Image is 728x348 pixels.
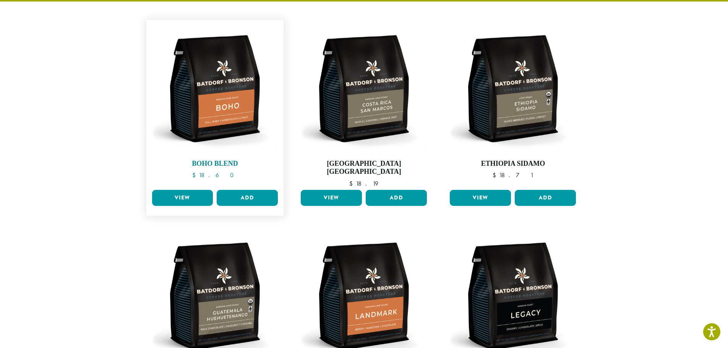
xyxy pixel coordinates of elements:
button: Add [217,190,278,206]
a: View [450,190,511,206]
a: View [152,190,213,206]
a: View [301,190,362,206]
img: BB-12oz-FTO-Ethiopia-Sidamo-Stock.webp [448,24,578,154]
span: $ [493,171,499,179]
bdi: 18.60 [192,171,237,179]
a: Ethiopia Sidamo $18.71 [448,24,578,187]
button: Add [366,190,427,206]
a: Boho Blend $18.60 [150,24,280,187]
h4: Ethiopia Sidamo [448,160,578,168]
bdi: 18.71 [493,171,533,179]
span: $ [192,171,199,179]
a: [GEOGRAPHIC_DATA] [GEOGRAPHIC_DATA] $18.19 [299,24,429,187]
h4: [GEOGRAPHIC_DATA] [GEOGRAPHIC_DATA] [299,160,429,176]
button: Add [515,190,576,206]
bdi: 18.19 [349,180,378,188]
span: $ [349,180,356,188]
img: BB-12oz-Costa-Rica-San-Marcos-Stock.webp [299,24,429,154]
img: BB-12oz-Boho-Stock.webp [150,24,280,154]
h4: Boho Blend [150,160,280,168]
